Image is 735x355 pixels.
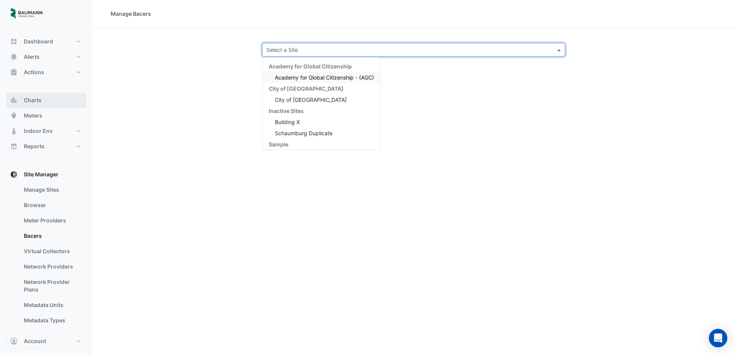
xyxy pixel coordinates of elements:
[6,65,86,80] button: Actions
[269,141,288,148] span: Sample
[18,274,86,297] a: Network Provider Plans
[275,96,347,103] span: City of [GEOGRAPHIC_DATA]
[18,213,86,228] a: Meter Providers
[10,96,18,104] app-icon: Charts
[10,68,18,76] app-icon: Actions
[10,171,18,178] app-icon: Site Manager
[6,108,86,123] button: Meters
[24,337,46,345] span: Account
[18,244,86,259] a: Virtual Collectors
[263,58,380,150] div: Options List
[10,127,18,135] app-icon: Indoor Env
[24,112,42,119] span: Meters
[10,53,18,61] app-icon: Alerts
[269,108,304,114] span: Inactive Sites
[6,49,86,65] button: Alerts
[111,10,151,18] div: Manage Bacers
[269,63,352,70] span: Academy for Global Citizenship
[6,123,86,139] button: Indoor Env
[6,333,86,349] button: Account
[269,85,344,92] span: City of [GEOGRAPHIC_DATA]
[18,328,86,343] a: Metadata
[6,93,86,108] button: Charts
[9,6,44,22] img: Company Logo
[24,38,53,45] span: Dashboard
[275,74,374,81] span: Academy for Global Citizenship - (AGC)
[24,53,40,61] span: Alerts
[6,139,86,154] button: Reports
[24,171,58,178] span: Site Manager
[709,329,727,347] div: Open Intercom Messenger
[10,143,18,150] app-icon: Reports
[18,197,86,213] a: Browser
[275,130,333,136] span: Schaumburg Duplicate
[6,34,86,49] button: Dashboard
[18,228,86,244] a: Bacers
[10,112,18,119] app-icon: Meters
[24,96,42,104] span: Charts
[18,313,86,328] a: Metadata Types
[18,259,86,274] a: Network Providers
[275,119,300,125] span: Building X
[18,182,86,197] a: Manage Sites
[24,127,53,135] span: Indoor Env
[24,68,44,76] span: Actions
[6,167,86,182] button: Site Manager
[18,297,86,313] a: Metadata Units
[10,38,18,45] app-icon: Dashboard
[24,143,45,150] span: Reports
